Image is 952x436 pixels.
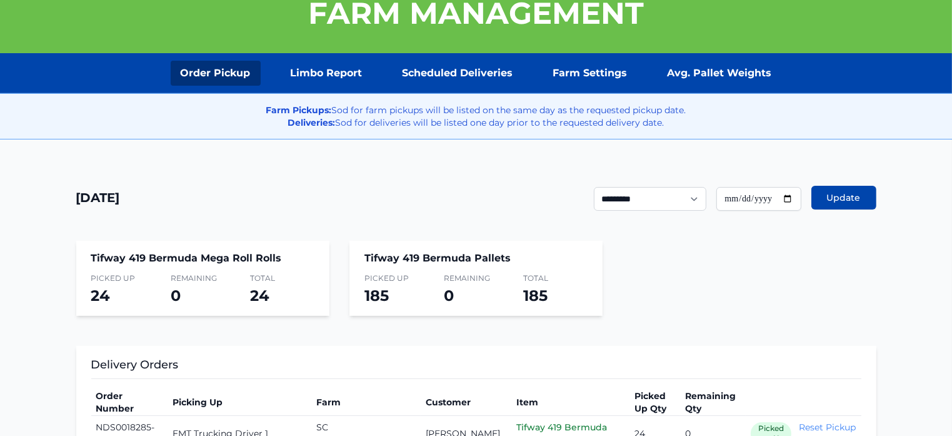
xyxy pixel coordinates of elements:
[444,273,508,283] span: Remaining
[364,273,429,283] span: Picked Up
[543,61,638,86] a: Farm Settings
[171,273,235,283] span: Remaining
[281,61,373,86] a: Limbo Report
[91,356,861,379] h3: Delivery Orders
[91,273,156,283] span: Picked Up
[630,389,681,416] th: Picked Up Qty
[250,273,314,283] span: Total
[91,251,314,266] h4: Tifway 419 Bermuda Mega Roll Rolls
[250,286,269,305] span: 24
[364,251,588,266] h4: Tifway 419 Bermuda Pallets
[266,104,332,116] strong: Farm Pickups:
[171,61,261,86] a: Order Pickup
[364,286,389,305] span: 185
[76,189,120,206] h1: [DATE]
[827,191,861,204] span: Update
[91,286,111,305] span: 24
[311,389,421,416] th: Farm
[523,273,588,283] span: Total
[288,117,336,128] strong: Deliveries:
[168,389,311,416] th: Picking Up
[421,389,512,416] th: Customer
[171,286,181,305] span: 0
[393,61,523,86] a: Scheduled Deliveries
[680,389,746,416] th: Remaining Qty
[512,389,630,416] th: Item
[811,186,876,210] button: Update
[523,286,548,305] span: 185
[658,61,782,86] a: Avg. Pallet Weights
[444,286,454,305] span: 0
[91,389,168,416] th: Order Number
